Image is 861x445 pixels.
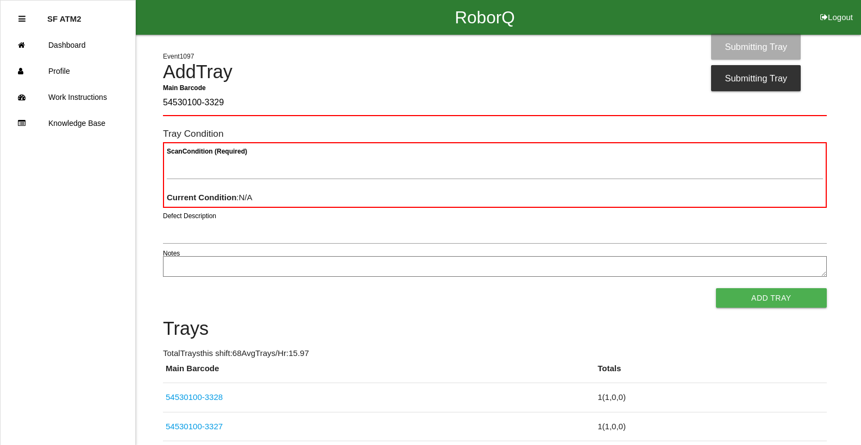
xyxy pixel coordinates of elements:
[1,32,135,58] a: Dashboard
[163,363,595,383] th: Main Barcode
[166,422,223,431] a: 54530100-3327
[1,110,135,136] a: Knowledge Base
[163,347,827,360] p: Total Trays this shift: 68 Avg Trays /Hr: 15.97
[595,363,826,383] th: Totals
[167,193,253,202] span: : N/A
[166,392,223,402] a: 54530100-3328
[595,383,826,412] td: 1 ( 1 , 0 , 0 )
[1,84,135,110] a: Work Instructions
[163,129,827,139] h6: Tray Condition
[163,211,216,221] label: Defect Description
[18,6,26,32] div: Close
[47,6,81,23] p: SF ATM2
[163,53,194,60] span: Event 1097
[167,148,247,155] b: Scan Condition (Required)
[163,62,827,82] h4: Add Tray
[163,91,827,116] input: Required
[716,288,827,308] button: Add Tray
[595,412,826,441] td: 1 ( 1 , 0 , 0 )
[163,84,206,91] b: Main Barcode
[1,58,135,84] a: Profile
[163,319,827,339] h4: Trays
[167,193,236,202] b: Current Condition
[711,34,801,60] div: Submitting Tray
[711,65,801,91] div: Submitting Tray
[163,249,180,258] label: Notes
